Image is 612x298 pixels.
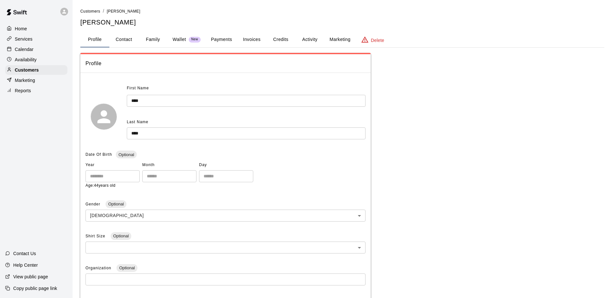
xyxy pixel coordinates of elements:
[13,250,36,257] p: Contact Us
[15,46,34,53] p: Calendar
[5,55,67,65] a: Availability
[15,56,37,63] p: Availability
[85,234,107,238] span: Shirt Size
[5,24,67,34] a: Home
[189,37,201,42] span: New
[85,210,366,222] div: [DEMOGRAPHIC_DATA]
[5,75,67,85] a: Marketing
[85,160,140,170] span: Year
[237,32,266,47] button: Invoices
[5,34,67,44] a: Services
[5,86,67,95] a: Reports
[80,32,109,47] button: Profile
[138,32,167,47] button: Family
[15,25,27,32] p: Home
[85,202,102,206] span: Gender
[111,233,131,238] span: Optional
[15,36,33,42] p: Services
[80,9,100,14] span: Customers
[80,32,604,47] div: basic tabs example
[13,285,57,292] p: Copy public page link
[206,32,237,47] button: Payments
[116,265,137,270] span: Optional
[107,9,140,14] span: [PERSON_NAME]
[15,77,35,84] p: Marketing
[103,8,104,15] li: /
[80,8,604,15] nav: breadcrumb
[15,67,39,73] p: Customers
[324,32,356,47] button: Marketing
[199,160,253,170] span: Day
[85,59,366,68] span: Profile
[15,87,31,94] p: Reports
[80,8,100,14] a: Customers
[127,83,149,94] span: First Name
[85,183,115,188] span: Age: 44 years old
[127,120,148,124] span: Last Name
[5,65,67,75] a: Customers
[142,160,196,170] span: Month
[116,152,136,157] span: Optional
[105,202,126,206] span: Optional
[85,266,113,270] span: Organization
[13,273,48,280] p: View public page
[295,32,324,47] button: Activity
[266,32,295,47] button: Credits
[371,37,384,44] p: Delete
[173,36,186,43] p: Wallet
[109,32,138,47] button: Contact
[80,18,604,27] h5: [PERSON_NAME]
[13,262,38,268] p: Help Center
[85,152,112,157] span: Date Of Birth
[5,45,67,54] a: Calendar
